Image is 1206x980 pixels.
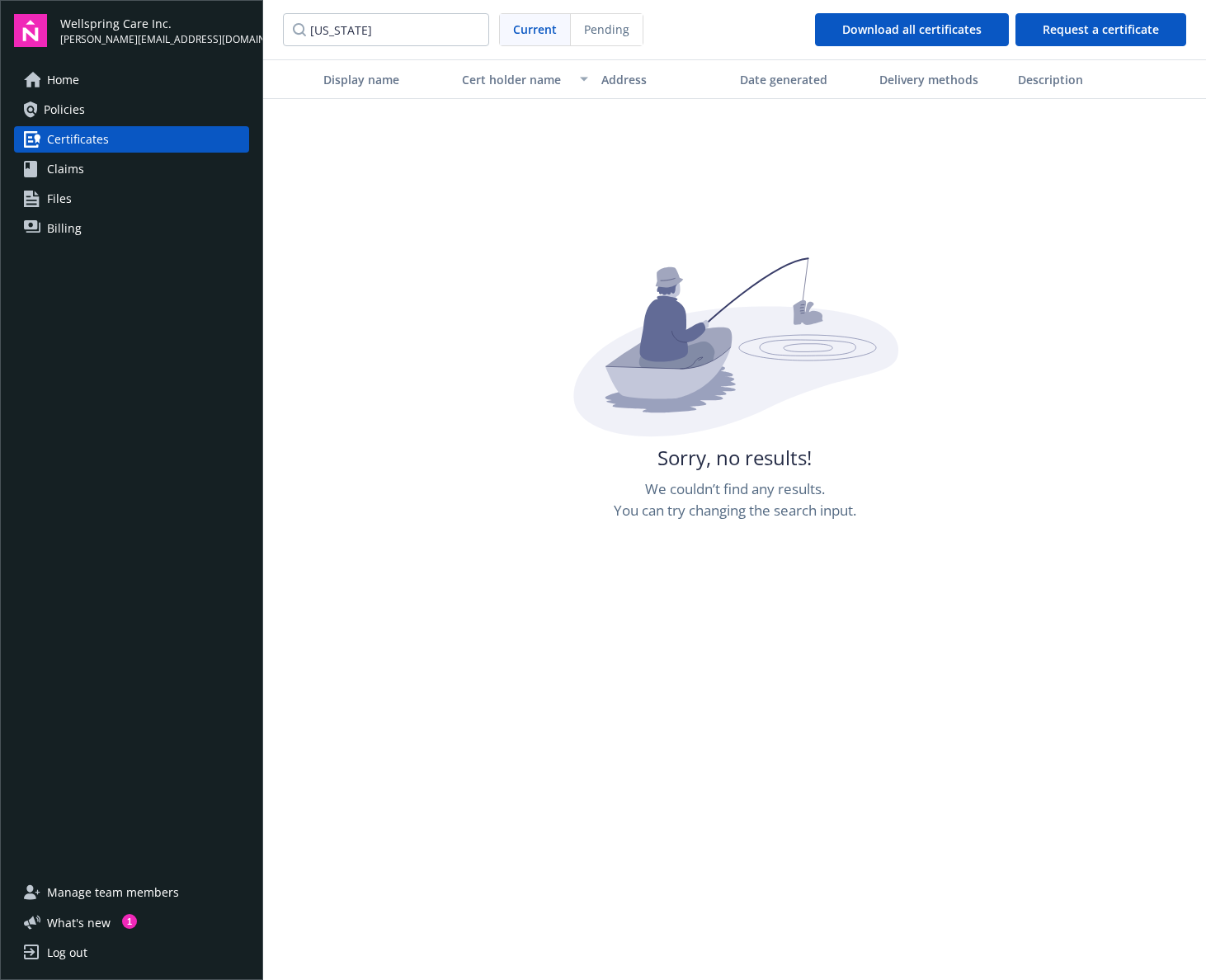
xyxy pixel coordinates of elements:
a: Files [14,186,249,212]
span: Billing [47,215,82,242]
span: Current [513,21,557,38]
a: Billing [14,215,249,242]
span: You can try changing the search input. [614,500,856,521]
button: Wellspring Care Inc.[PERSON_NAME][EMAIL_ADDRESS][DOMAIN_NAME] [60,14,249,47]
div: Date generated [740,71,865,88]
button: Description [1011,59,1150,99]
button: Display name [317,59,455,99]
span: Pending [584,21,629,38]
div: Log out [47,940,87,966]
span: [PERSON_NAME][EMAIL_ADDRESS][DOMAIN_NAME] [60,32,249,47]
a: Manage team members [14,879,249,906]
span: Pending [571,14,643,45]
div: Download all certificates [842,14,982,45]
a: Certificates [14,126,249,153]
button: What's new1 [14,914,137,931]
span: Policies [44,97,85,123]
button: Cert holder name [455,59,594,99]
span: Request a certificate [1043,21,1159,37]
div: Delivery methods [879,71,1005,88]
div: Display name [323,71,449,88]
button: Request a certificate [1015,13,1186,46]
span: Files [47,186,72,212]
span: Manage team members [47,879,179,906]
span: Claims [47,156,84,182]
img: navigator-logo.svg [14,14,47,47]
button: Date generated [733,59,872,99]
div: Description [1018,71,1143,88]
span: Home [47,67,79,93]
button: Address [595,59,733,99]
span: Sorry, no results! [657,444,812,472]
span: Wellspring Care Inc. [60,15,249,32]
span: Certificates [47,126,109,153]
a: Policies [14,97,249,123]
button: Delivery methods [873,59,1011,99]
div: Cert holder name [462,71,569,88]
div: 1 [122,914,137,929]
span: We couldn’t find any results. [645,478,825,500]
button: Download all certificates [815,13,1009,46]
a: Claims [14,156,249,182]
span: What ' s new [47,914,111,931]
div: Address [601,71,727,88]
input: Filter certificates... [283,13,489,46]
a: Home [14,67,249,93]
